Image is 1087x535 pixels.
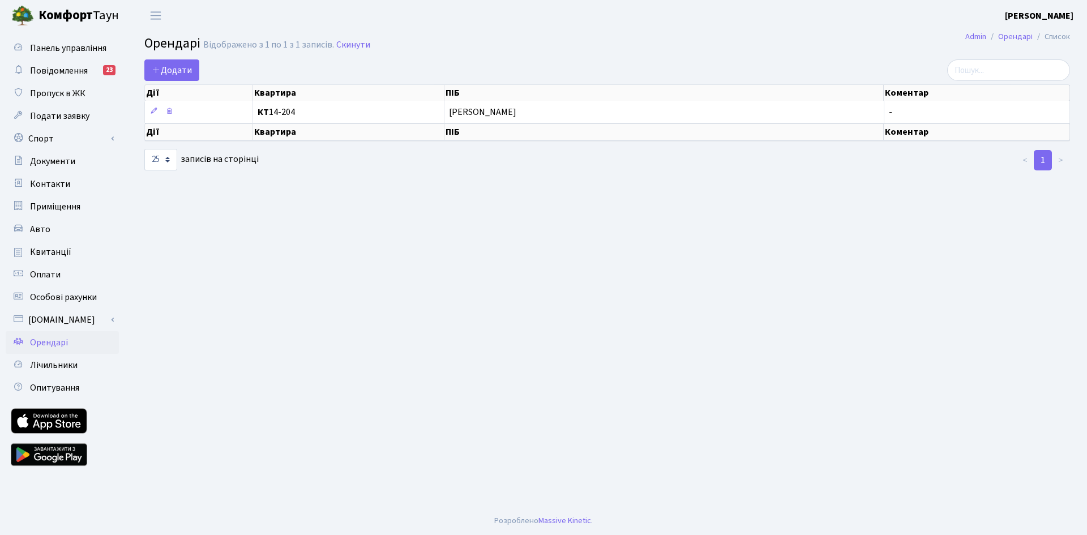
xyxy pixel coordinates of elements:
span: Орендарі [30,336,68,349]
nav: breadcrumb [948,25,1087,49]
th: ПІБ [444,85,884,101]
span: Квитанції [30,246,71,258]
span: Контакти [30,178,70,190]
span: Панель управління [30,42,106,54]
a: Орендарі [998,31,1033,42]
span: Приміщення [30,200,80,213]
th: Коментар [884,85,1070,101]
span: Таун [38,6,119,25]
th: Квартира [253,123,445,140]
th: Коментар [884,123,1070,140]
a: Квитанції [6,241,119,263]
th: Квартира [253,85,445,101]
span: - [889,106,892,118]
a: Орендарі [6,331,119,354]
th: Дії [145,123,253,140]
a: Скинути [336,40,370,50]
a: Панель управління [6,37,119,59]
a: 1 [1034,150,1052,170]
a: Спорт [6,127,119,150]
a: Контакти [6,173,119,195]
span: Додати [152,64,192,76]
div: Розроблено . [494,515,593,527]
b: [PERSON_NAME] [1005,10,1073,22]
a: Авто [6,218,119,241]
img: logo.png [11,5,34,27]
a: Подати заявку [6,105,119,127]
span: Оплати [30,268,61,281]
button: Переключити навігацію [142,6,170,25]
a: Оплати [6,263,119,286]
label: записів на сторінці [144,149,259,170]
a: Особові рахунки [6,286,119,309]
input: Пошук... [947,59,1070,81]
span: Особові рахунки [30,291,97,303]
div: Відображено з 1 по 1 з 1 записів. [203,40,334,50]
a: Документи [6,150,119,173]
th: Дії [145,85,253,101]
li: Список [1033,31,1070,43]
span: Орендарі [144,33,200,53]
a: [PERSON_NAME] [1005,9,1073,23]
th: ПІБ [444,123,884,140]
span: Авто [30,223,50,236]
span: 14-204 [258,108,440,117]
select: записів на сторінці [144,149,177,170]
div: 23 [103,65,115,75]
a: Приміщення [6,195,119,218]
span: Лічильники [30,359,78,371]
a: [DOMAIN_NAME] [6,309,119,331]
a: Пропуск в ЖК [6,82,119,105]
span: Опитування [30,382,79,394]
a: Admin [965,31,986,42]
b: КТ [258,106,269,118]
a: Додати [144,59,199,81]
a: Massive Kinetic [538,515,591,527]
b: Комфорт [38,6,93,24]
span: Пропуск в ЖК [30,87,85,100]
span: Повідомлення [30,65,88,77]
a: Опитування [6,376,119,399]
a: Повідомлення23 [6,59,119,82]
a: Лічильники [6,354,119,376]
span: Документи [30,155,75,168]
span: Подати заявку [30,110,89,122]
span: [PERSON_NAME] [449,108,879,117]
